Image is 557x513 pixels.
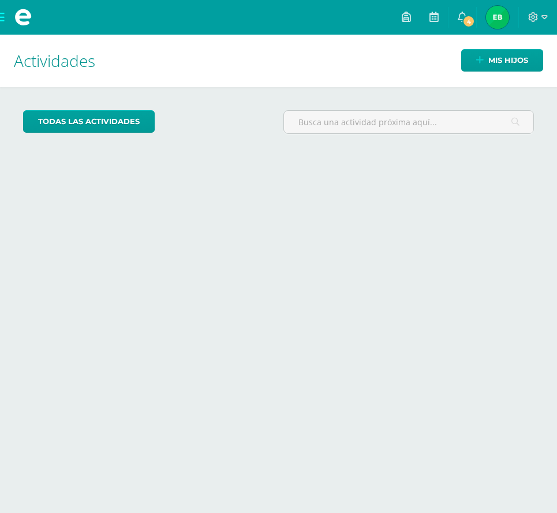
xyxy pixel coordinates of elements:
[461,49,543,72] a: Mis hijos
[488,50,528,71] span: Mis hijos
[284,111,534,133] input: Busca una actividad próxima aquí...
[23,110,155,133] a: todas las Actividades
[486,6,509,29] img: bb5d0603c2b5ff59edcf2de6eba90e26.png
[14,35,543,87] h1: Actividades
[462,15,475,28] span: 4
